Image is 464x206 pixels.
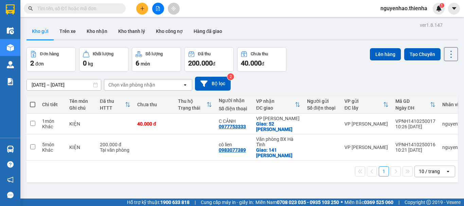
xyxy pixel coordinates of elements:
div: HTTT [100,105,125,111]
span: | [195,199,196,206]
span: đơn [35,61,44,67]
span: plus [140,6,145,11]
div: 1 món [42,118,63,124]
div: VPNH1410250016 [395,142,435,147]
span: Hỗ trợ kỹ thuật: [127,199,190,206]
img: warehouse-icon [7,44,14,51]
th: Toggle SortBy [341,96,392,114]
sup: 2 [227,73,234,80]
button: aim [168,3,180,15]
button: 1 [379,166,389,176]
div: Thu hộ [178,98,207,104]
div: Chi tiết [42,102,63,107]
div: 0983077389 [219,147,246,153]
span: 1 [441,3,443,8]
div: Giao: 141 nguyễn công trứ [256,147,300,158]
div: KIỆN [69,121,93,127]
div: Khối lượng [93,52,113,56]
div: VP [PERSON_NAME] [344,121,389,127]
strong: 0369 525 060 [364,200,393,205]
button: Tạo Chuyến [404,48,441,60]
div: ĐC giao [256,105,295,111]
img: icon-new-feature [436,5,442,12]
div: Số điện thoại [219,106,249,111]
div: 10 / trang [419,168,440,175]
button: plus [136,3,148,15]
div: 40.000 đ [137,121,171,127]
span: kg [88,61,93,67]
span: notification [7,176,14,183]
span: ⚪️ [341,201,343,204]
div: Đã thu [198,52,211,56]
span: 0 [83,59,87,67]
div: Đã thu [100,98,125,104]
span: copyright [426,200,431,205]
span: Miền Nam [255,199,339,206]
img: warehouse-icon [7,27,14,34]
div: Tên món [69,98,93,104]
button: Hàng đã giao [188,23,228,39]
span: 40.000 [241,59,262,67]
div: 0977753333 [219,124,246,129]
input: Tìm tên, số ĐT hoặc mã đơn [37,5,118,12]
span: Miền Bắc [344,199,393,206]
sup: 1 [440,3,444,8]
div: 10:21 [DATE] [395,147,435,153]
div: Đơn hàng [40,52,59,56]
div: Số lượng [145,52,163,56]
th: Toggle SortBy [96,96,134,114]
input: Select a date range. [27,79,101,90]
span: 6 [136,59,139,67]
svg: open [445,169,451,174]
button: Bộ lọc [195,77,231,91]
span: món [141,61,150,67]
div: ĐC lấy [344,105,383,111]
button: Lên hàng [370,48,401,60]
img: solution-icon [7,78,14,85]
button: Số lượng6món [132,47,181,72]
span: question-circle [7,161,14,168]
div: Giao: 52 TRẦN PHÚ [256,121,300,132]
span: caret-down [451,5,457,12]
div: KIỆN [69,145,93,150]
div: Ghi chú [69,105,93,111]
button: Đơn hàng2đơn [26,47,76,72]
th: Toggle SortBy [392,96,439,114]
div: Trạng thái [178,105,207,111]
div: Chưa thu [251,52,268,56]
div: Khác [42,147,63,153]
th: Toggle SortBy [253,96,304,114]
span: đ [262,61,264,67]
div: VP [PERSON_NAME] [344,145,389,150]
div: VP nhận [256,98,295,104]
strong: 1900 633 818 [160,200,190,205]
button: Chưa thu40.000đ [237,47,286,72]
button: caret-down [448,3,460,15]
span: 200.000 [188,59,213,67]
img: warehouse-icon [7,61,14,68]
div: Chưa thu [137,102,171,107]
span: nguyenhao.thienha [375,4,433,13]
span: đ [213,61,215,67]
div: Khác [42,124,63,129]
div: Ngày ĐH [395,105,430,111]
img: warehouse-icon [7,146,14,153]
div: Mã GD [395,98,430,104]
div: 200.000 đ [100,142,130,147]
button: file-add [152,3,164,15]
div: 10:26 [DATE] [395,124,435,129]
div: Người gửi [307,98,338,104]
span: Cung cấp máy in - giấy in: [201,199,254,206]
div: Tại văn phòng [100,147,130,153]
div: Người nhận [219,98,249,103]
button: Đã thu200.000đ [184,47,234,72]
div: VP gửi [344,98,383,104]
th: Toggle SortBy [175,96,215,114]
button: Khối lượng0kg [79,47,128,72]
div: 5 món [42,142,63,147]
span: message [7,192,14,198]
span: aim [171,6,176,11]
button: Kho gửi [26,23,54,39]
div: C CẢNH [219,118,249,124]
div: Chọn văn phòng nhận [108,81,155,88]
